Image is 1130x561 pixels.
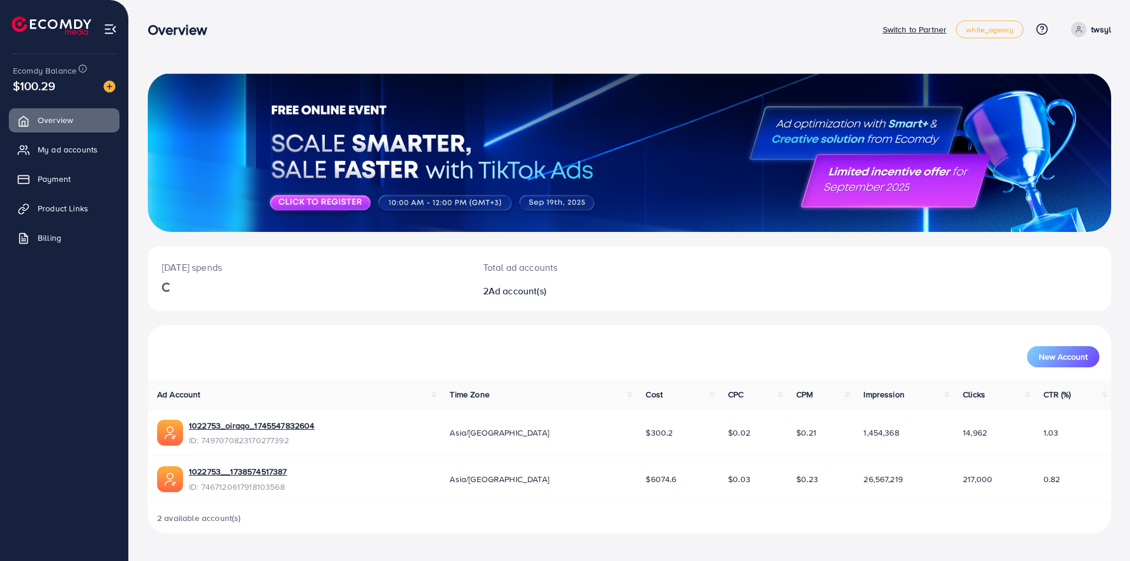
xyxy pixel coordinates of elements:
span: $6074.6 [646,473,676,485]
span: 26,567,219 [863,473,903,485]
a: twsyl [1066,22,1111,37]
img: menu [104,22,117,36]
span: $0.02 [728,427,750,439]
a: 1022753_oiraqo_1745547832604 [189,420,314,431]
span: $0.21 [796,427,816,439]
span: Overview [38,114,73,126]
span: Cost [646,389,663,400]
span: CPM [796,389,813,400]
span: white_agency [966,26,1013,34]
span: 0.82 [1043,473,1061,485]
span: 1,454,368 [863,427,899,439]
span: New Account [1039,353,1088,361]
span: 217,000 [963,473,992,485]
span: $300.2 [646,427,673,439]
h2: 2 [483,286,696,297]
h3: Overview [148,21,217,38]
span: Ecomdy Balance [13,65,77,77]
a: white_agency [956,21,1023,38]
img: logo [12,16,91,35]
p: Switch to Partner [883,22,947,36]
p: twsyl [1091,22,1111,36]
a: Product Links [9,197,119,220]
span: Billing [38,232,61,244]
a: Billing [9,226,119,250]
img: ic-ads-acc.e4c84228.svg [157,420,183,446]
span: Time Zone [450,389,489,400]
span: 2 available account(s) [157,512,241,524]
span: $100.29 [13,77,55,94]
span: 1.03 [1043,427,1059,439]
span: ID: 7467120617918103568 [189,481,287,493]
img: ic-ads-acc.e4c84228.svg [157,466,183,492]
span: Payment [38,173,71,185]
button: New Account [1027,346,1099,367]
span: Ad Account [157,389,201,400]
a: Payment [9,167,119,191]
span: CTR (%) [1043,389,1071,400]
span: Impression [863,389,905,400]
span: My ad accounts [38,144,98,155]
p: Total ad accounts [483,260,696,274]
span: CPC [728,389,743,400]
span: 14,962 [963,427,987,439]
a: My ad accounts [9,138,119,161]
a: Overview [9,108,119,132]
span: $0.03 [728,473,750,485]
span: Ad account(s) [488,284,546,297]
p: [DATE] spends [162,260,455,274]
span: Asia/[GEOGRAPHIC_DATA] [450,427,549,439]
span: Clicks [963,389,985,400]
a: 1022753__1738574517387 [189,466,287,477]
span: Asia/[GEOGRAPHIC_DATA] [450,473,549,485]
img: image [104,81,115,92]
span: $0.23 [796,473,818,485]
span: Product Links [38,203,88,214]
span: ID: 7497070823170277392 [189,434,314,446]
